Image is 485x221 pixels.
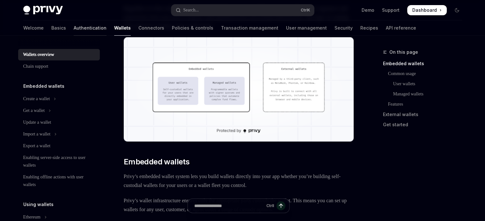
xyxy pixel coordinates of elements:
[412,7,437,13] span: Dashboard
[362,7,374,13] a: Demo
[171,4,314,16] button: Open search
[23,95,50,103] div: Create a wallet
[183,6,199,14] div: Search...
[114,20,131,36] a: Wallets
[18,140,100,152] a: Export a wallet
[138,20,164,36] a: Connectors
[383,69,467,79] a: Common usage
[51,20,66,36] a: Basics
[18,93,100,105] button: Toggle Create a wallet section
[23,213,40,221] div: Ethereum
[124,157,189,167] span: Embedded wallets
[407,5,447,15] a: Dashboard
[172,20,213,36] a: Policies & controls
[383,99,467,109] a: Features
[18,117,100,128] a: Update a wallet
[18,152,100,171] a: Enabling server-side access to user wallets
[383,59,467,69] a: Embedded wallets
[18,61,100,72] a: Chain support
[360,20,378,36] a: Recipes
[334,20,353,36] a: Security
[386,20,416,36] a: API reference
[124,37,354,142] img: images/walletoverview.png
[18,49,100,60] a: Wallets overview
[383,109,467,120] a: External wallets
[194,199,264,213] input: Ask a question...
[23,173,96,189] div: Enabling offline actions with user wallets
[23,130,51,138] div: Import a wallet
[23,6,63,15] img: dark logo
[286,20,327,36] a: User management
[23,82,64,90] h5: Embedded wallets
[23,119,51,126] div: Update a wallet
[18,128,100,140] button: Toggle Import a wallet section
[74,20,107,36] a: Authentication
[124,196,354,214] span: Privy’s wallet infrastructure ensures only the appropriate party controls the wallet. This means ...
[23,107,45,114] div: Get a wallet
[301,8,310,13] span: Ctrl K
[18,171,100,190] a: Enabling offline actions with user wallets
[124,172,354,190] span: Privy’s embedded wallet system lets you build wallets directly into your app whether you’re build...
[23,51,54,59] div: Wallets overview
[23,154,96,169] div: Enabling server-side access to user wallets
[23,201,54,208] h5: Using wallets
[382,7,400,13] a: Support
[18,105,100,116] button: Toggle Get a wallet section
[221,20,278,36] a: Transaction management
[389,48,418,56] span: On this page
[383,120,467,130] a: Get started
[452,5,462,15] button: Toggle dark mode
[383,79,467,89] a: User wallets
[23,20,44,36] a: Welcome
[276,202,285,211] button: Send message
[383,89,467,99] a: Managed wallets
[23,142,51,150] div: Export a wallet
[23,63,48,70] div: Chain support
